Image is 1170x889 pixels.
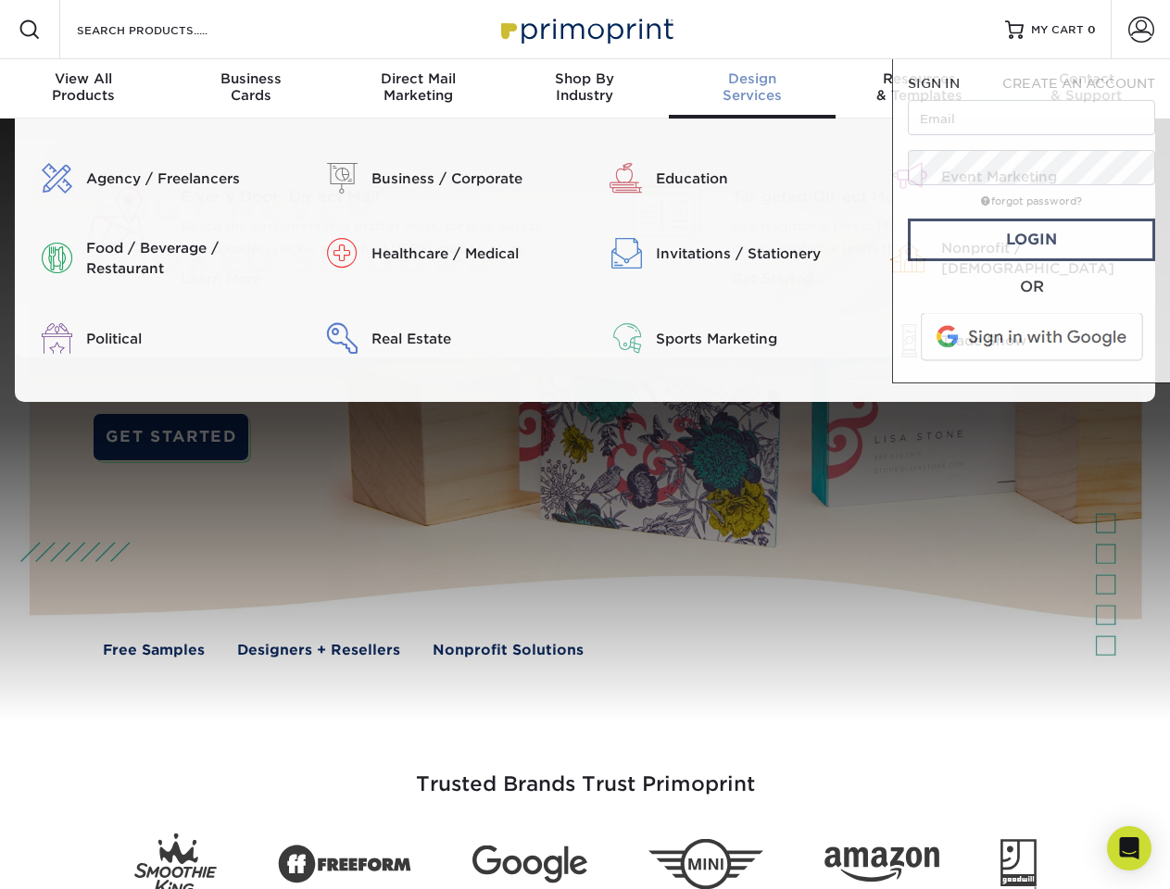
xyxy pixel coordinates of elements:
img: Goodwill [1000,839,1037,889]
a: Event Marketing [884,163,1141,190]
a: Education [599,163,857,194]
span: 0 [1088,23,1096,36]
span: Resources [836,70,1002,87]
img: Google [472,845,587,883]
span: Direct Mail [334,70,501,87]
div: Education [656,169,856,189]
span: MY CART [1031,22,1084,38]
img: Amazon [824,847,939,883]
div: Food / Beverage / Restaurant [86,238,286,279]
a: Food / Beverage / Restaurant [29,238,286,279]
div: Open Intercom Messenger [1107,826,1151,870]
span: SIGN IN [908,76,960,91]
div: Agency / Freelancers [86,169,286,189]
span: CREATE AN ACCOUNT [1002,76,1155,91]
div: Business / Corporate [371,169,572,189]
a: Real Estate [314,323,572,354]
a: Agency / Freelancers [29,163,286,194]
div: Industry [501,70,668,104]
div: Marketing [334,70,501,104]
div: Cards [167,70,333,104]
a: Invitations / Stationery [599,238,857,269]
a: Shop ByIndustry [501,59,668,119]
div: Services [669,70,836,104]
span: Business [167,70,333,87]
input: Email [908,100,1155,135]
a: DesignServices [669,59,836,119]
a: Political [29,323,286,354]
a: Login [908,219,1155,261]
span: Design [669,70,836,87]
a: Healthcare / Medical [314,238,572,269]
a: Business / Corporate [314,163,572,194]
a: BusinessCards [167,59,333,119]
div: Political [86,329,286,349]
div: Sports Marketing [656,329,856,349]
div: Real Estate [371,329,572,349]
a: forgot password? [981,195,1082,207]
div: Healthcare / Medical [371,244,572,264]
a: Sports Marketing [599,323,857,354]
span: Shop By [501,70,668,87]
input: SEARCH PRODUCTS..... [75,19,256,41]
h3: Trusted Brands Trust Primoprint [44,728,1127,819]
a: Trade Show [884,323,1141,357]
div: OR [908,276,1155,298]
a: Resources& Templates [836,59,1002,119]
img: Primoprint [493,9,678,49]
div: & Templates [836,70,1002,104]
a: Direct MailMarketing [334,59,501,119]
div: Invitations / Stationery [656,244,856,264]
a: Nonprofit / [DEMOGRAPHIC_DATA] [884,238,1141,279]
